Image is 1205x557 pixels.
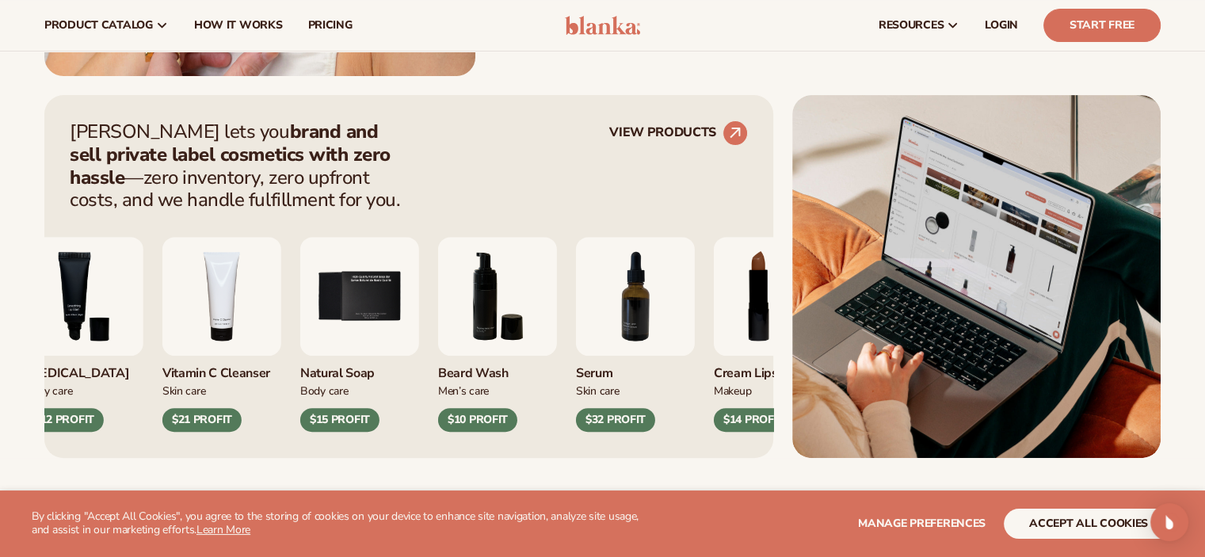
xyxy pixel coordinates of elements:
[714,356,833,382] div: Cream Lipstick
[438,382,557,399] div: Men’s Care
[162,237,281,356] img: Vitamin c cleanser.
[25,408,104,432] div: $12 PROFIT
[25,237,143,356] img: Smoothing lip balm.
[300,408,379,432] div: $15 PROFIT
[438,408,517,432] div: $10 PROFIT
[300,356,419,382] div: Natural Soap
[300,382,419,399] div: Body Care
[44,19,153,32] span: product catalog
[70,119,391,190] strong: brand and sell private label cosmetics with zero hassle
[576,237,695,356] img: Collagen and retinol serum.
[300,237,419,356] img: Nature bar of soap.
[609,120,748,146] a: VIEW PRODUCTS
[858,516,986,531] span: Manage preferences
[714,408,793,432] div: $14 PROFIT
[576,408,655,432] div: $32 PROFIT
[858,509,986,539] button: Manage preferences
[438,237,557,356] img: Foaming beard wash.
[714,237,833,432] div: 8 / 9
[32,510,657,537] p: By clicking "Accept All Cookies", you agree to the storing of cookies on your device to enhance s...
[985,19,1018,32] span: LOGIN
[25,356,143,382] div: [MEDICAL_DATA]
[714,237,833,356] img: Luxury cream lipstick.
[25,382,143,399] div: Body Care
[438,356,557,382] div: Beard Wash
[196,522,250,537] a: Learn More
[1043,9,1161,42] a: Start Free
[438,237,557,432] div: 6 / 9
[576,237,695,432] div: 7 / 9
[194,19,283,32] span: How It Works
[307,19,352,32] span: pricing
[565,16,640,35] img: logo
[1150,503,1188,541] div: Open Intercom Messenger
[300,237,419,432] div: 5 / 9
[162,237,281,432] div: 4 / 9
[879,19,944,32] span: resources
[70,120,410,212] p: [PERSON_NAME] lets you —zero inventory, zero upfront costs, and we handle fulfillment for you.
[714,382,833,399] div: Makeup
[162,382,281,399] div: Skin Care
[1004,509,1173,539] button: accept all cookies
[576,382,695,399] div: Skin Care
[162,408,242,432] div: $21 PROFIT
[162,356,281,382] div: Vitamin C Cleanser
[792,95,1161,458] img: Shopify Image 2
[25,237,143,432] div: 3 / 9
[576,356,695,382] div: Serum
